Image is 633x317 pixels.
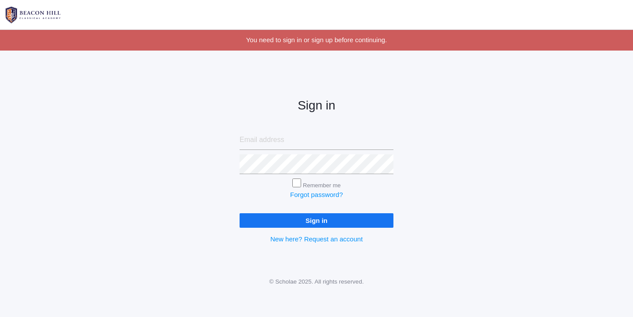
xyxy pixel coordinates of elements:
[270,235,363,243] a: New here? Request an account
[290,191,343,198] a: Forgot password?
[240,99,393,113] h2: Sign in
[240,213,393,228] input: Sign in
[240,130,393,150] input: Email address
[303,182,341,189] label: Remember me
